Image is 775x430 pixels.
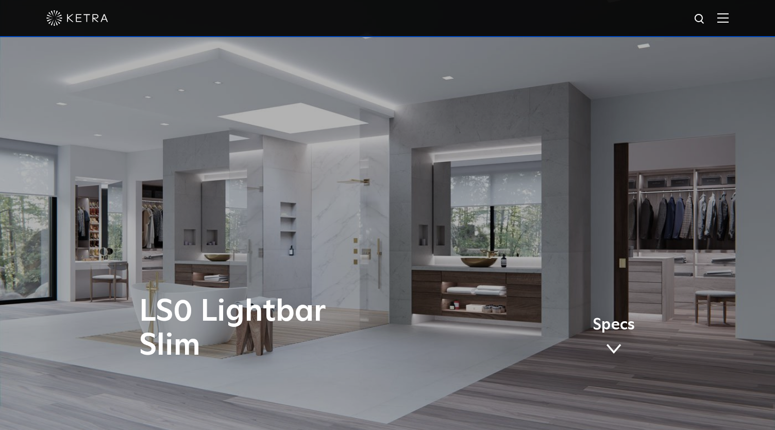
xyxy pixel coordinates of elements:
[593,318,635,333] span: Specs
[46,10,108,26] img: ketra-logo-2019-white
[717,13,729,23] img: Hamburger%20Nav.svg
[694,13,706,26] img: search icon
[593,318,635,358] a: Specs
[139,295,430,363] h1: LS0 Lightbar Slim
